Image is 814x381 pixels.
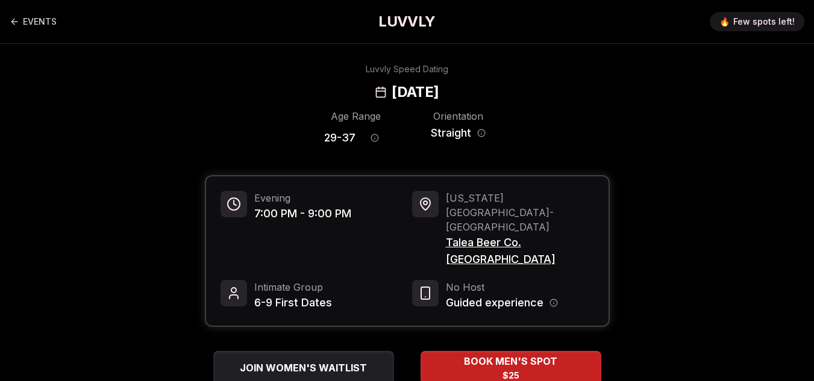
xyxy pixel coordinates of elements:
span: 6-9 First Dates [254,294,332,311]
span: 7:00 PM - 9:00 PM [254,205,351,222]
span: 29 - 37 [324,129,355,146]
span: Few spots left! [733,16,795,28]
span: No Host [446,280,558,294]
span: Talea Beer Co. [GEOGRAPHIC_DATA] [446,234,594,268]
span: Guided experience [446,294,543,311]
button: Age range information [362,125,388,151]
span: Evening [254,191,351,205]
button: Orientation information [477,129,486,137]
h2: [DATE] [392,82,439,102]
span: [US_STATE][GEOGRAPHIC_DATA] - [GEOGRAPHIC_DATA] [446,191,594,234]
span: Intimate Group [254,280,332,294]
div: Luvvly Speed Dating [366,63,448,75]
span: Straight [431,125,471,141]
a: Back to events [10,10,57,34]
span: 🔥 [719,16,730,28]
div: Age Range [324,109,388,123]
button: Host information [549,299,558,307]
span: JOIN WOMEN'S WAITLIST [237,361,369,375]
span: BOOK MEN'S SPOT [462,354,560,368]
a: LUVVLY [378,12,435,31]
div: Orientation [427,109,490,123]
